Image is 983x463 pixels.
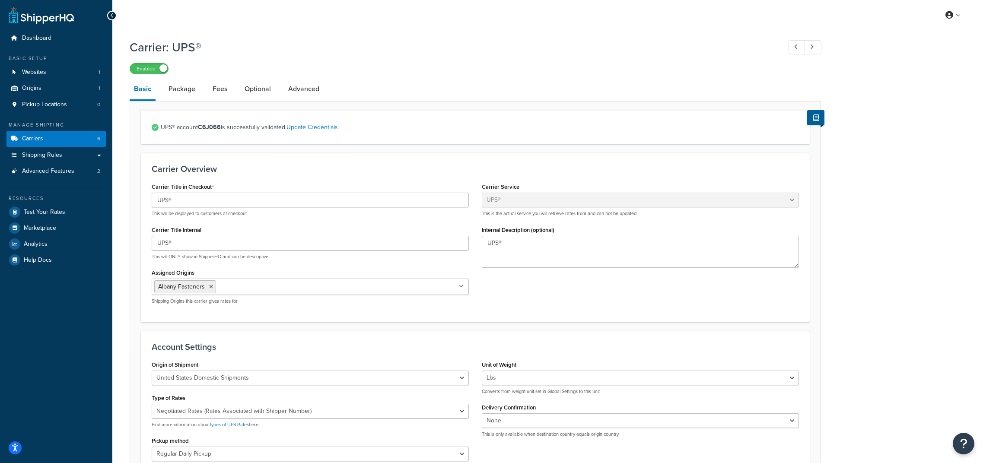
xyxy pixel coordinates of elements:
[152,227,201,233] label: Carrier Title Internal
[6,236,106,252] a: Analytics
[152,210,469,217] p: This will be displayed to customers at checkout
[97,101,100,108] span: 0
[97,135,100,143] span: 6
[6,55,106,62] div: Basic Setup
[22,135,43,143] span: Carriers
[22,35,51,42] span: Dashboard
[99,69,100,76] span: 1
[158,282,205,291] span: Albany Fasteners
[6,121,106,129] div: Manage Shipping
[6,97,106,113] a: Pickup Locations0
[130,79,156,101] a: Basic
[209,421,249,428] a: Types of UPS Rates
[482,227,554,233] label: Internal Description (optional)
[6,163,106,179] li: Advanced Features
[6,204,106,220] a: Test Your Rates
[807,110,824,125] button: Show Help Docs
[152,164,799,174] h3: Carrier Overview
[24,241,48,248] span: Analytics
[6,80,106,96] li: Origins
[152,438,189,444] label: Pickup method
[22,152,62,159] span: Shipping Rules
[482,388,799,395] p: Converts from weight unit set in Global Settings to this unit
[6,64,106,80] li: Websites
[482,404,536,411] label: Delivery Confirmation
[152,254,469,260] p: This will ONLY show in ShipperHQ and can be descriptive
[152,342,799,352] h3: Account Settings
[22,85,41,92] span: Origins
[482,431,799,438] p: This is only available when destination country equals origin country
[24,209,65,216] span: Test Your Rates
[482,184,519,190] label: Carrier Service
[482,210,799,217] p: This is the actual service you will retrieve rates from and can not be updated
[6,131,106,147] a: Carriers6
[6,30,106,46] a: Dashboard
[152,422,469,428] p: Find more information about here.
[6,252,106,268] a: Help Docs
[97,168,100,175] span: 2
[482,362,516,368] label: Unit of Weight
[198,123,221,132] strong: C6J066
[284,79,324,99] a: Advanced
[24,257,52,264] span: Help Docs
[6,195,106,202] div: Resources
[789,40,805,54] a: Previous Record
[953,433,974,454] button: Open Resource Center
[6,97,106,113] li: Pickup Locations
[208,79,232,99] a: Fees
[130,39,773,56] h1: Carrier: UPS®
[6,64,106,80] a: Websites1
[24,225,56,232] span: Marketplace
[286,123,338,132] a: Update Credentials
[240,79,275,99] a: Optional
[130,63,168,74] label: Enabled
[6,80,106,96] a: Origins1
[152,184,214,190] label: Carrier Title in Checkout
[22,101,67,108] span: Pickup Locations
[805,40,821,54] a: Next Record
[22,69,46,76] span: Websites
[152,270,194,276] label: Assigned Origins
[22,168,74,175] span: Advanced Features
[99,85,100,92] span: 1
[164,79,200,99] a: Package
[161,121,799,133] span: UPS® account is successfully validated.
[482,236,799,268] textarea: UPS®
[6,147,106,163] a: Shipping Rules
[6,163,106,179] a: Advanced Features2
[152,395,185,401] label: Type of Rates
[6,220,106,236] a: Marketplace
[6,131,106,147] li: Carriers
[152,362,198,368] label: Origin of Shipment
[152,298,469,304] p: Shipping Origins this carrier gives rates for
